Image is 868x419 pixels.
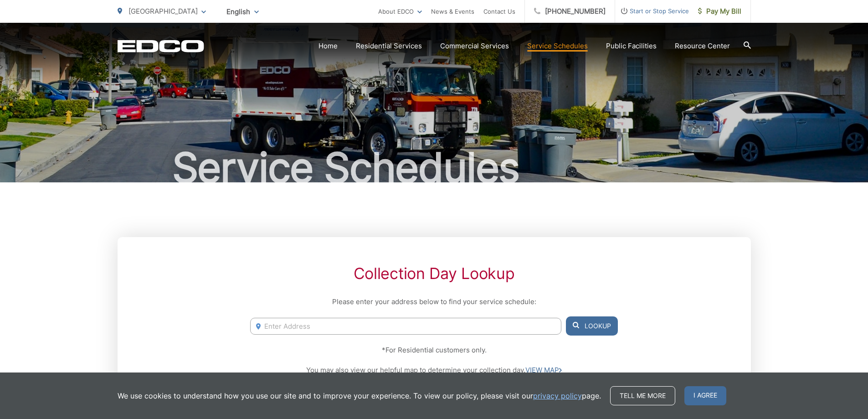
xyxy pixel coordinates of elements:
[250,345,617,356] p: *For Residential customers only.
[698,6,741,17] span: Pay My Bill
[483,6,515,17] a: Contact Us
[610,386,675,405] a: Tell me more
[675,41,730,52] a: Resource Center
[118,40,204,52] a: EDCD logo. Return to the homepage.
[684,386,726,405] span: I agree
[440,41,509,52] a: Commercial Services
[378,6,422,17] a: About EDCO
[118,145,751,191] h1: Service Schedules
[250,296,617,307] p: Please enter your address below to find your service schedule:
[525,365,562,376] a: VIEW MAP
[250,365,617,376] p: You may also view our helpful map to determine your collection day.
[250,318,561,335] input: Enter Address
[318,41,338,52] a: Home
[128,7,198,16] span: [GEOGRAPHIC_DATA]
[220,4,266,20] span: English
[250,264,617,283] h2: Collection Day Lookup
[118,390,601,401] p: We use cookies to understand how you use our site and to improve your experience. To view our pol...
[533,390,582,401] a: privacy policy
[356,41,422,52] a: Residential Services
[606,41,657,52] a: Public Facilities
[527,41,588,52] a: Service Schedules
[431,6,474,17] a: News & Events
[566,316,618,336] button: Lookup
